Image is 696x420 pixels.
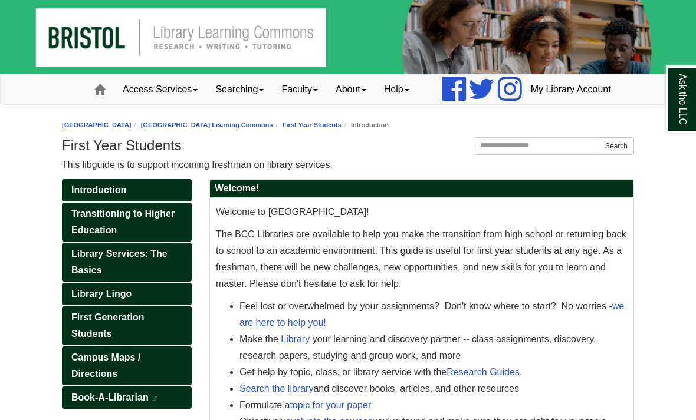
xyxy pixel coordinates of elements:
[141,121,273,128] a: [GEOGRAPHIC_DATA] Learning Commons
[151,396,158,401] i: This link opens in a new window
[375,75,418,104] a: Help
[290,400,371,410] a: topic for your paper
[71,185,126,195] span: Introduction
[62,306,192,345] a: First Generation Students
[71,312,145,339] span: First Generation Students
[342,120,389,131] li: Introduction
[323,318,326,328] a: !
[71,209,175,235] span: Transitioning to Higher Education
[206,75,273,104] a: Searching
[239,331,628,364] li: Make the your learning and discovery partner -- class assignments, discovery, research papers, st...
[239,301,624,328] span: Feel lost or overwhelmed by your assignments? Don't know where to start? No worries -
[210,180,633,198] h2: Welcome!
[62,346,192,385] a: Campus Maps / Directions
[522,75,620,104] a: My Library Account
[62,386,192,409] a: Book-A-Librarian
[278,334,313,344] a: Library
[599,137,634,155] button: Search
[71,289,132,299] span: Library Lingo
[62,203,192,242] a: Transitioning to Higher Education
[62,137,634,154] h1: First Year Students
[239,383,313,393] a: Search the library
[62,120,634,131] nav: breadcrumb
[283,121,342,128] a: First Year Students
[281,334,310,344] span: Library
[273,75,327,104] a: Faculty
[327,75,375,104] a: About
[71,352,140,379] span: Campus Maps / Directions
[239,301,624,328] a: we are here to help you
[62,160,333,170] span: This libguide is to support incoming freshman on library services.
[447,367,520,377] a: Research Guides
[216,229,626,289] span: The BCC Libraries are available to help you make the transition from high school or returning bac...
[239,364,628,381] li: Get help by topic, class, or library service with the .
[71,249,168,275] span: Library Services: The Basics
[216,207,369,217] span: Welcome to [GEOGRAPHIC_DATA]!
[62,121,132,128] a: [GEOGRAPHIC_DATA]
[71,392,149,402] span: Book-A-Librarian
[114,75,206,104] a: Access Services
[62,243,192,282] a: Library Services: The Basics
[239,383,519,393] span: and discover books, articles, and other resources
[62,179,192,201] a: Introduction
[239,400,371,410] span: Formulate a
[62,283,192,305] a: Library Lingo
